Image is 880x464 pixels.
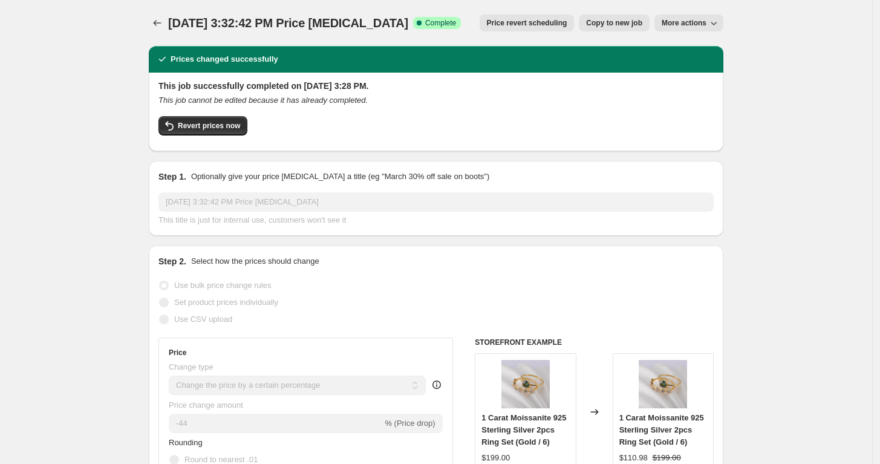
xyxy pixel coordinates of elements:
[653,452,681,464] strike: $199.00
[481,413,566,446] span: 1 Carat Moissanite 925 Sterling Silver 2pcs Ring Set (Gold / 6)
[662,18,706,28] span: More actions
[184,455,258,464] span: Round to nearest .01
[619,413,704,446] span: 1 Carat Moissanite 925 Sterling Silver 2pcs Ring Set (Gold / 6)
[639,360,687,408] img: db36c36e-5e23-4d72-9a25-0fc09b74a095-Max-Origin_80x.webp
[168,16,408,30] span: [DATE] 3:32:42 PM Price [MEDICAL_DATA]
[158,215,346,224] span: This title is just for internal use, customers won't see it
[158,96,368,105] i: This job cannot be edited because it has already completed.
[579,15,650,31] button: Copy to new job
[174,298,278,307] span: Set product prices individually
[385,419,435,428] span: % (Price drop)
[619,452,648,464] div: $110.98
[174,281,271,290] span: Use bulk price change rules
[191,255,319,267] p: Select how the prices should change
[149,15,166,31] button: Price change jobs
[169,414,382,433] input: -15
[501,360,550,408] img: db36c36e-5e23-4d72-9a25-0fc09b74a095-Max-Origin_80x.webp
[158,80,714,92] h2: This job successfully completed on [DATE] 3:28 PM.
[480,15,575,31] button: Price revert scheduling
[171,53,278,65] h2: Prices changed successfully
[169,438,203,447] span: Rounding
[431,379,443,391] div: help
[586,18,642,28] span: Copy to new job
[169,362,213,371] span: Change type
[425,18,456,28] span: Complete
[158,116,247,136] button: Revert prices now
[169,348,186,358] h3: Price
[158,171,186,183] h2: Step 1.
[169,400,243,410] span: Price change amount
[158,192,714,212] input: 30% off holiday sale
[654,15,723,31] button: More actions
[191,171,489,183] p: Optionally give your price [MEDICAL_DATA] a title (eg "March 30% off sale on boots")
[475,338,714,347] h6: STOREFRONT EXAMPLE
[174,315,232,324] span: Use CSV upload
[158,255,186,267] h2: Step 2.
[481,452,510,464] div: $199.00
[178,121,240,131] span: Revert prices now
[487,18,567,28] span: Price revert scheduling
